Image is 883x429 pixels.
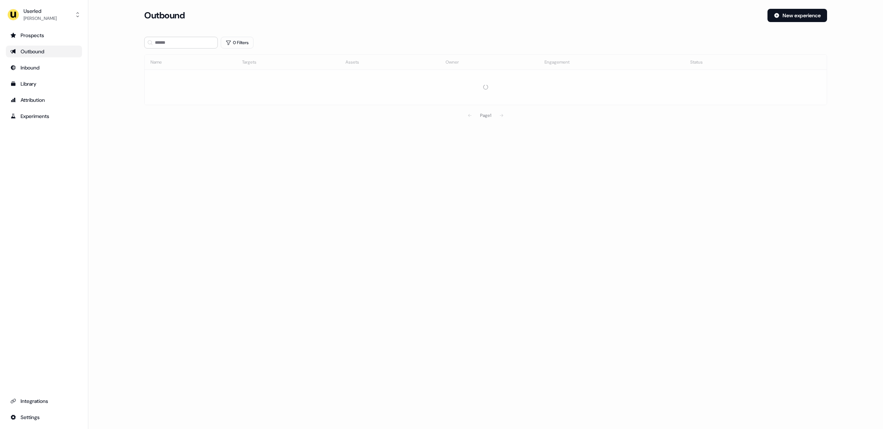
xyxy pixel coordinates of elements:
button: Userled[PERSON_NAME] [6,6,82,24]
button: 0 Filters [221,37,253,49]
div: Experiments [10,112,78,120]
a: Go to templates [6,78,82,90]
a: Go to outbound experience [6,46,82,57]
a: Go to integrations [6,411,82,423]
div: Library [10,80,78,87]
div: Userled [24,7,57,15]
div: Outbound [10,48,78,55]
h3: Outbound [144,10,185,21]
div: Integrations [10,397,78,405]
a: Go to experiments [6,110,82,122]
a: Go to prospects [6,29,82,41]
div: [PERSON_NAME] [24,15,57,22]
div: Settings [10,414,78,421]
div: Prospects [10,32,78,39]
a: Go to integrations [6,395,82,407]
button: New experience [767,9,827,22]
a: Go to attribution [6,94,82,106]
div: Attribution [10,96,78,104]
a: Go to Inbound [6,62,82,74]
div: Inbound [10,64,78,71]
